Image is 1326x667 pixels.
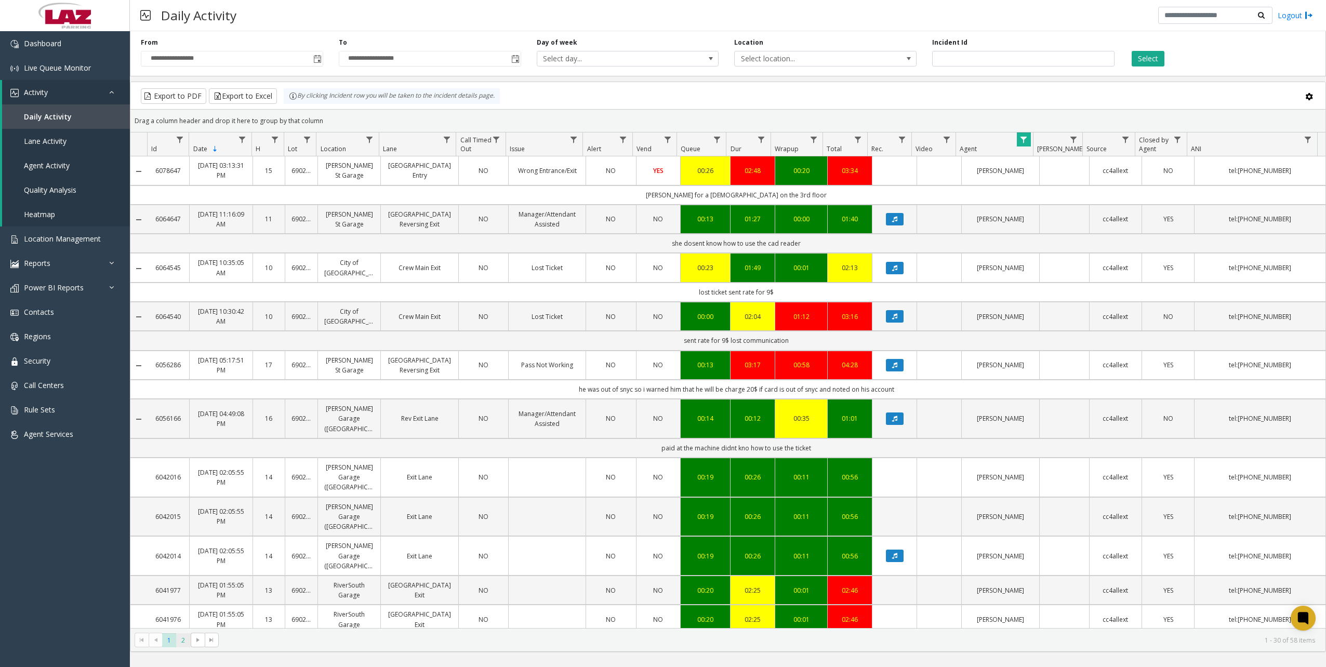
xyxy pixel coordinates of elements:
[616,132,630,146] a: Alert Filter Menu
[1096,413,1135,423] a: cc4allext
[592,263,629,273] a: NO
[687,166,724,176] div: 00:26
[1096,512,1135,522] a: cc4allext
[592,312,629,322] a: NO
[1201,166,1319,176] a: tel:[PHONE_NUMBER]
[465,214,502,224] a: NO
[387,312,452,322] a: Crew Main Exit
[806,132,820,146] a: Wrapup Filter Menu
[196,468,246,487] a: [DATE] 02:05:55 PM
[1163,512,1173,521] span: YES
[24,185,76,195] span: Quality Analysis
[968,472,1033,482] a: [PERSON_NAME]
[1118,132,1132,146] a: Source Filter Menu
[1163,361,1173,369] span: YES
[324,462,374,492] a: [PERSON_NAME] Garage ([GEOGRAPHIC_DATA])
[291,551,311,561] a: 690241
[1148,166,1188,176] a: NO
[737,312,768,322] a: 02:04
[130,167,147,176] a: Collapse Details
[737,214,768,224] a: 01:27
[24,63,91,73] span: Live Queue Monitor
[465,413,502,423] a: NO
[710,132,724,146] a: Queue Filter Menu
[1201,413,1319,423] a: tel:[PHONE_NUMBER]
[153,214,183,224] a: 6064647
[737,472,768,482] div: 00:26
[737,551,768,561] div: 00:26
[515,209,580,229] a: Manager/Attendant Assisted
[687,263,724,273] a: 00:23
[643,166,674,176] a: YES
[173,132,187,146] a: Id Filter Menu
[141,38,158,47] label: From
[737,166,768,176] a: 02:48
[259,312,279,322] a: 10
[2,129,130,153] a: Lane Activity
[566,132,580,146] a: Issue Filter Menu
[737,360,768,370] a: 03:17
[324,502,374,532] a: [PERSON_NAME] Garage ([GEOGRAPHIC_DATA])
[268,132,282,146] a: H Filter Menu
[387,580,452,600] a: [GEOGRAPHIC_DATA] Exit
[153,263,183,273] a: 6064545
[489,132,503,146] a: Call Timed Out Filter Menu
[147,438,1325,458] td: paid at the machine didnt kno how to use the ticket
[1096,551,1135,561] a: cc4allext
[291,263,311,273] a: 690247
[592,166,629,176] a: NO
[653,552,663,561] span: NO
[324,580,374,600] a: RiverSouth Garage
[10,284,19,292] img: 'icon'
[289,92,297,100] img: infoIcon.svg
[781,512,821,522] a: 00:11
[259,472,279,482] a: 14
[291,360,311,370] a: 690246
[1096,263,1135,273] a: cc4allext
[932,38,967,47] label: Incident Id
[153,512,183,522] a: 6042015
[687,512,724,522] div: 00:19
[653,512,663,521] span: NO
[737,263,768,273] div: 01:49
[687,312,724,322] div: 00:00
[1301,132,1315,146] a: ANI Filter Menu
[834,472,866,482] a: 00:56
[592,551,629,561] a: NO
[781,551,821,561] a: 00:11
[465,512,502,522] a: NO
[1163,312,1173,321] span: NO
[1096,472,1135,482] a: cc4allext
[196,161,246,180] a: [DATE] 03:13:31 PM
[653,166,664,175] span: YES
[140,3,151,28] img: pageIcon
[130,264,147,273] a: Collapse Details
[196,580,246,600] a: [DATE] 01:55:05 PM
[1171,132,1185,146] a: Closed by Agent Filter Menu
[1201,551,1319,561] a: tel:[PHONE_NUMBER]
[387,209,452,229] a: [GEOGRAPHIC_DATA] Reversing Exit
[2,104,130,129] a: Daily Activity
[300,132,314,146] a: Lot Filter Menu
[235,132,249,146] a: Date Filter Menu
[834,551,866,561] a: 00:56
[968,214,1033,224] a: [PERSON_NAME]
[324,258,374,277] a: City of [GEOGRAPHIC_DATA]
[324,541,374,571] a: [PERSON_NAME] Garage ([GEOGRAPHIC_DATA])
[10,64,19,73] img: 'icon'
[687,413,724,423] a: 00:14
[834,512,866,522] div: 00:56
[1163,552,1173,561] span: YES
[24,380,64,390] span: Call Centers
[153,551,183,561] a: 6042014
[147,185,1325,205] td: [PERSON_NAME] for a [DEMOGRAPHIC_DATA] on the 3rd floor
[324,209,374,229] a: [PERSON_NAME] St Garage
[291,166,311,176] a: 690246
[24,161,70,170] span: Agent Activity
[1148,551,1188,561] a: YES
[592,360,629,370] a: NO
